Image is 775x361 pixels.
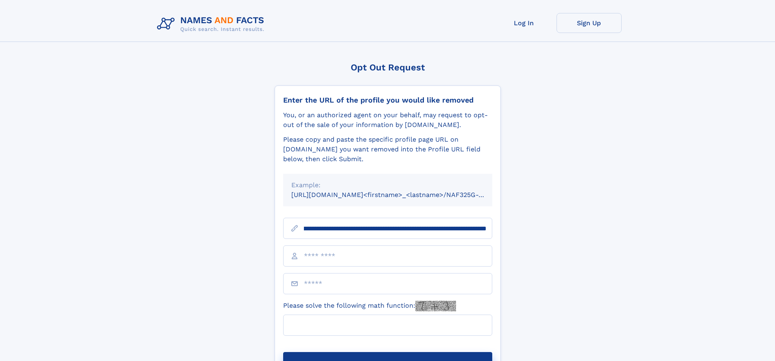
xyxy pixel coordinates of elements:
[275,62,501,72] div: Opt Out Request
[283,96,492,105] div: Enter the URL of the profile you would like removed
[283,301,456,311] label: Please solve the following math function:
[283,110,492,130] div: You, or an authorized agent on your behalf, may request to opt-out of the sale of your informatio...
[491,13,557,33] a: Log In
[154,13,271,35] img: Logo Names and Facts
[291,180,484,190] div: Example:
[557,13,622,33] a: Sign Up
[291,191,508,199] small: [URL][DOMAIN_NAME]<firstname>_<lastname>/NAF325G-xxxxxxxx
[283,135,492,164] div: Please copy and paste the specific profile page URL on [DOMAIN_NAME] you want removed into the Pr...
